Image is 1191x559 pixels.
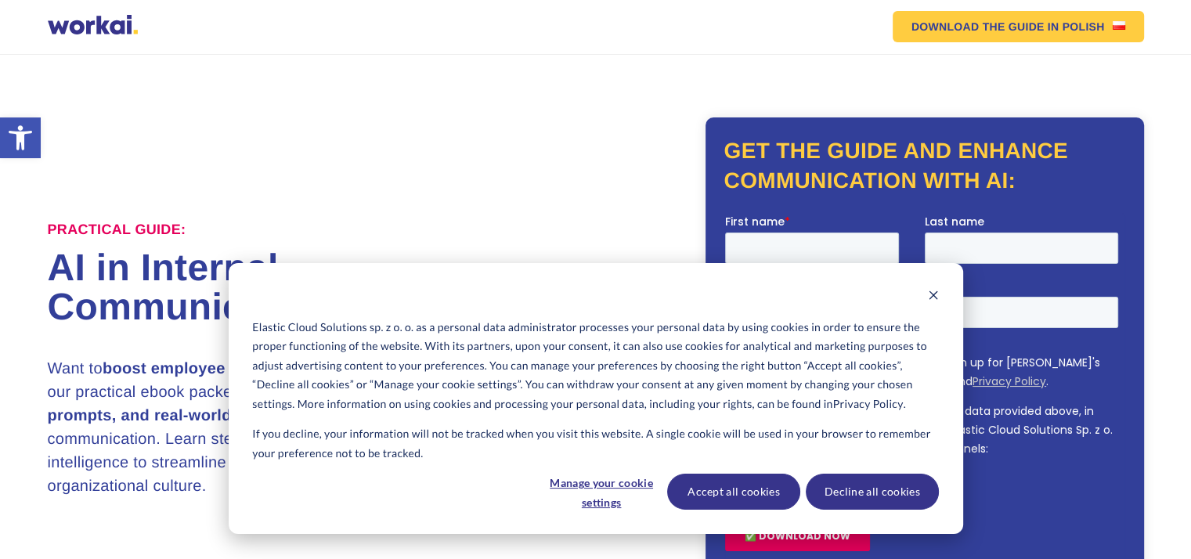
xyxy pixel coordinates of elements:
h1: AI in Internal Communications [48,249,596,327]
p: Elastic Cloud Solutions sp. z o. o. as a personal data administrator processes your personal data... [252,318,938,414]
h3: Want to ? Download our practical ebook packed with of AI applications in internal communication. ... [48,357,541,498]
a: Privacy Policy [833,395,904,414]
button: Accept all cookies [667,474,800,510]
button: Decline all cookies [806,474,939,510]
p: If you decline, your information will not be tracked when you visit this website. A single cookie... [252,424,938,463]
a: DOWNLOAD THE GUIDEIN POLISHUS flag [893,11,1144,42]
button: Dismiss cookie banner [928,287,939,307]
label: Practical Guide: [48,222,186,239]
button: Manage your cookie settings [541,474,662,510]
strong: boost employee efficiency and engagement [103,360,437,377]
h2: Get the guide and enhance communication with AI: [724,136,1125,196]
div: Cookie banner [229,263,963,534]
img: US flag [1113,21,1125,30]
em: DOWNLOAD THE GUIDE [911,21,1045,32]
